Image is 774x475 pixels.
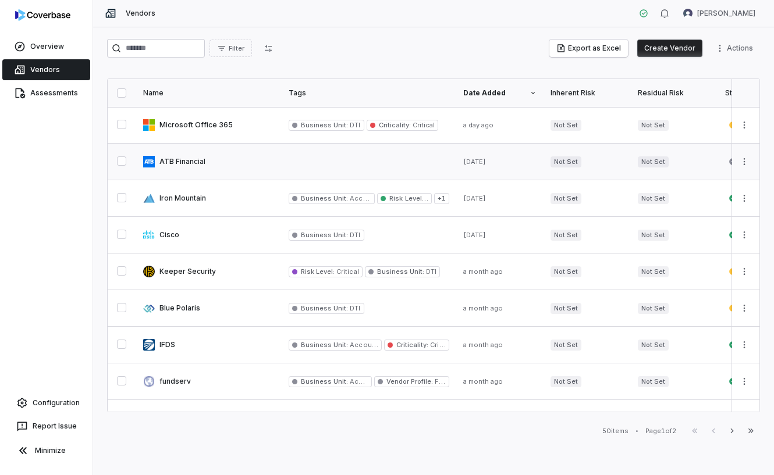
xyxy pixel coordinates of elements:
[301,194,348,202] span: Business Unit :
[729,340,759,349] span: Active
[463,231,486,239] span: [DATE]
[348,377,388,385] span: Accounting
[551,88,624,98] div: Inherent Risk
[549,40,628,57] button: Export as Excel
[551,376,581,387] span: Not Set
[735,299,754,317] button: More actions
[551,193,581,204] span: Not Set
[551,230,581,241] span: Not Set
[428,341,452,349] span: Critical
[638,230,669,241] span: Not Set
[735,190,754,207] button: More actions
[463,304,503,312] span: a month ago
[637,40,702,57] button: Create Vendor
[551,156,581,167] span: Not Set
[389,194,428,202] span: Risk Level :
[5,439,88,462] button: Minimize
[424,267,436,276] span: DTI
[301,231,348,239] span: Business Unit :
[638,376,669,387] span: Not Set
[143,88,275,98] div: Name
[729,230,759,240] span: Active
[289,88,449,98] div: Tags
[638,193,669,204] span: Not Set
[463,121,493,129] span: a day ago
[712,40,760,57] button: More actions
[463,377,503,385] span: a month ago
[463,341,503,349] span: a month ago
[551,266,581,277] span: Not Set
[551,120,581,131] span: Not Set
[635,427,638,435] div: •
[645,427,676,435] div: Page 1 of 2
[411,121,435,129] span: Critical
[15,9,70,21] img: logo-D7KZi-bG.svg
[348,121,360,129] span: DTI
[638,120,669,131] span: Not Set
[697,9,755,18] span: [PERSON_NAME]
[735,373,754,390] button: More actions
[2,83,90,103] a: Assessments
[602,427,629,435] div: 50 items
[683,9,693,18] img: Esther Barreto avatar
[463,267,503,276] span: a month ago
[729,377,759,386] span: Active
[638,266,669,277] span: Not Set
[2,59,90,80] a: Vendors
[638,340,669,351] span: Not Set
[676,5,762,22] button: Esther Barreto avatar[PERSON_NAME]
[379,121,411,129] span: Criticality :
[735,409,754,427] button: More actions
[301,304,348,312] span: Business Unit :
[348,341,388,349] span: Accounting
[348,194,388,202] span: Accounting
[729,194,759,203] span: Active
[638,303,669,314] span: Not Set
[551,340,581,351] span: Not Set
[551,303,581,314] span: Not Set
[735,336,754,353] button: More actions
[386,377,433,385] span: Vendor Profile :
[463,194,486,202] span: [DATE]
[348,231,360,239] span: DTI
[301,341,348,349] span: Business Unit :
[735,116,754,134] button: More actions
[463,158,486,166] span: [DATE]
[301,377,348,385] span: Business Unit :
[335,267,358,276] span: Critical
[5,416,88,437] button: Report Issue
[735,153,754,170] button: More actions
[210,40,252,57] button: Filter
[2,36,90,57] a: Overview
[377,267,424,276] span: Business Unit :
[396,341,428,349] span: Criticality :
[301,121,348,129] span: Business Unit :
[735,263,754,280] button: More actions
[729,157,765,166] span: Created
[301,267,335,276] span: Risk Level :
[638,156,669,167] span: Not Set
[5,392,88,413] a: Configuration
[229,44,244,53] span: Filter
[463,88,537,98] div: Date Added
[126,9,155,18] span: Vendors
[434,193,449,204] span: + 1
[348,304,360,312] span: DTI
[638,88,711,98] div: Residual Risk
[735,226,754,244] button: More actions
[433,377,463,385] span: Financial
